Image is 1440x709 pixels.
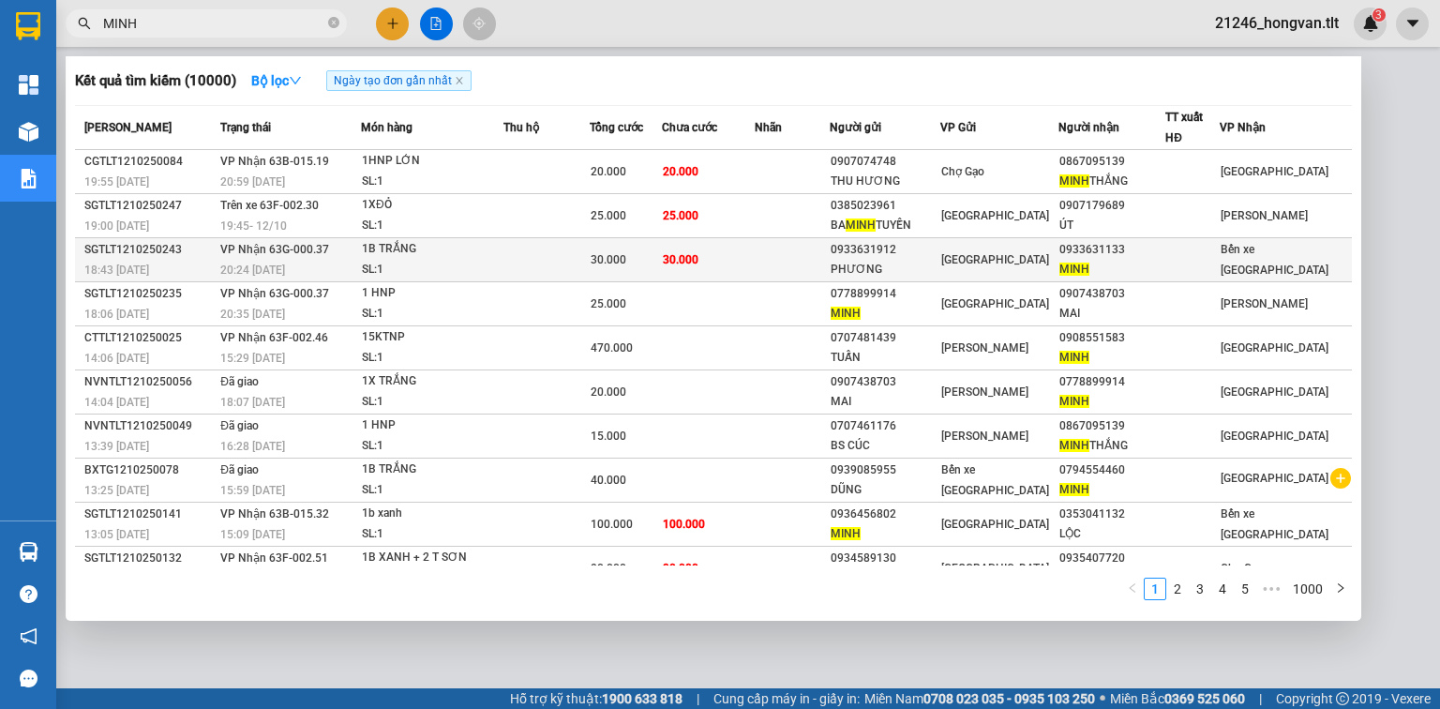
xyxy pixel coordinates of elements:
span: 15:59 [DATE] [220,484,285,497]
span: 20.000 [591,165,626,178]
span: Bến xe [GEOGRAPHIC_DATA] [941,463,1049,497]
div: 1X TRẮNG [362,371,502,392]
span: notification [20,627,37,645]
div: SL: 1 [362,172,502,192]
div: CTTLT1210250025 [84,328,215,348]
div: 0778899914 [1059,372,1164,392]
a: 3 [1190,579,1210,599]
span: [GEOGRAPHIC_DATA] [941,209,1049,222]
img: warehouse-icon [19,542,38,562]
span: 18:43 [DATE] [84,264,149,277]
div: THẮNG [1059,436,1164,456]
span: Tổng cước [590,121,643,134]
span: [GEOGRAPHIC_DATA] [941,562,1049,575]
li: Next 5 Pages [1256,578,1286,600]
div: 15KTNP [362,327,502,348]
div: SGTLT1210250235 [84,284,215,304]
div: THU HƯƠNG [831,172,939,191]
button: right [1329,578,1352,600]
img: warehouse-icon [19,122,38,142]
span: Đã giao [220,463,259,476]
span: 25.000 [591,209,626,222]
span: 14:04 [DATE] [84,396,149,409]
span: Món hàng [361,121,412,134]
div: 1B TRẮNG [362,239,502,260]
div: 0907179689 [1059,196,1164,216]
span: [PERSON_NAME] [941,385,1028,399]
span: [PERSON_NAME] [941,341,1028,354]
span: close-circle [328,15,339,33]
div: SL: 1 [362,524,502,545]
span: 30.000 [591,253,626,266]
span: 18:07 [DATE] [220,396,285,409]
span: Bến xe [GEOGRAPHIC_DATA] [1221,243,1328,277]
span: 20.000 [663,165,698,178]
div: NVNTLT1210250056 [84,372,215,392]
span: MINH [1059,395,1089,408]
span: message [20,670,37,687]
span: left [1127,582,1138,594]
span: Ngày tạo đơn gần nhất [326,70,472,91]
div: 0707481439 [831,328,939,348]
span: VP Nhận 63F-002.46 [220,331,328,344]
div: SGTLT1210250132 [84,549,215,568]
span: close-circle [328,17,339,28]
span: [PERSON_NAME] [941,430,1028,443]
span: 30.000 [663,253,698,266]
div: 0933631912 [831,240,939,260]
span: 90.000 [663,562,698,575]
div: SL: 1 [362,392,502,413]
span: 470.000 [591,341,633,354]
span: [GEOGRAPHIC_DATA] [1221,472,1328,485]
div: SGTLT1210250141 [84,505,215,524]
div: 0778899914 [831,284,939,304]
div: LỘC [1059,524,1164,544]
img: solution-icon [19,169,38,189]
div: ÚT [1059,216,1164,235]
div: 0353041132 [1059,505,1164,524]
span: VP Nhận 63G-000.37 [220,287,329,300]
span: search [78,17,91,30]
div: 0867095139 [1059,416,1164,436]
a: 4 [1212,579,1233,599]
span: MINH [831,307,861,320]
span: [GEOGRAPHIC_DATA] [941,518,1049,531]
strong: Bộ lọc [251,73,302,88]
span: 20.000 [591,385,626,399]
span: 100.000 [663,518,705,531]
span: VP Nhận 63B-015.19 [220,155,329,168]
button: left [1121,578,1144,600]
span: 16:28 [DATE] [220,440,285,453]
span: MINH [1059,263,1089,276]
div: CGTLT1210250084 [84,152,215,172]
img: logo-vxr [16,12,40,40]
span: MINH [1059,483,1089,496]
span: 19:45 - 12/10 [220,219,287,233]
div: 1HNP LỚN [362,151,502,172]
div: 0794554460 [1059,460,1164,480]
li: 5 [1234,578,1256,600]
div: 1 HNP [362,415,502,436]
li: Next Page [1329,578,1352,600]
div: 1B TRẮNG [362,460,502,480]
div: 1 HNP [362,283,502,304]
span: [GEOGRAPHIC_DATA] [1221,165,1328,178]
span: question-circle [20,585,37,603]
span: Trên xe 63F-002.30 [220,199,319,212]
span: [GEOGRAPHIC_DATA] [1221,430,1328,443]
span: Người nhận [1058,121,1119,134]
div: 0936456802 [831,505,939,524]
span: 20:59 [DATE] [220,175,285,189]
span: 20:35 [DATE] [220,308,285,321]
div: SL: 1 [362,304,502,324]
div: 0907074748 [831,152,939,172]
div: NVNTLT1210250049 [84,416,215,436]
span: Nhãn [755,121,782,134]
span: VP Gửi [940,121,976,134]
span: MINH [1059,174,1089,188]
span: Chợ Gạo [941,165,984,178]
span: 25.000 [591,297,626,310]
span: Người gửi [830,121,881,134]
span: Thu hộ [503,121,539,134]
span: 90.000 [591,562,626,575]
